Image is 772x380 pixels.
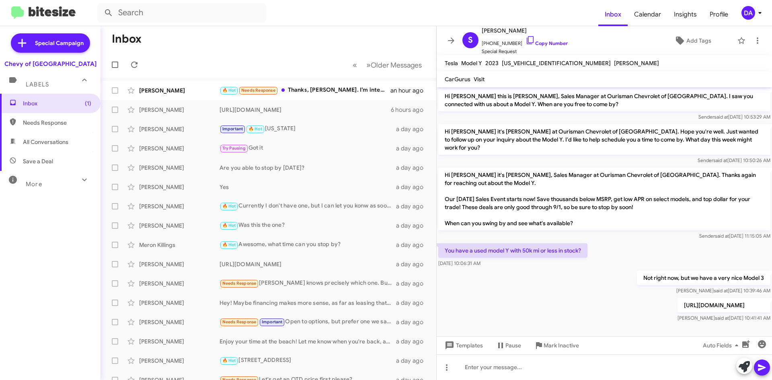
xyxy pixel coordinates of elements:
[396,279,430,288] div: a day ago
[713,157,727,163] span: said at
[474,76,485,83] span: Visit
[222,281,257,286] span: Needs Response
[714,288,728,294] span: said at
[366,60,371,70] span: »
[248,126,262,131] span: 🔥 Hot
[715,315,729,321] span: said at
[112,33,142,45] h1: Inbox
[438,260,480,266] span: [DATE] 10:06:31 AM
[438,168,770,230] p: Hi [PERSON_NAME] it's [PERSON_NAME], Sales Manager at Ourisman Chevrolet of [GEOGRAPHIC_DATA]. Th...
[396,144,430,152] div: a day ago
[678,298,770,312] p: [URL][DOMAIN_NAME]
[139,241,220,249] div: Meron Killings
[396,222,430,230] div: a day ago
[220,317,396,327] div: Open to options, but prefer one we saw with the black grill, moving console/power mirrors are a m...
[445,76,470,83] span: CarGurus
[353,60,357,70] span: «
[139,164,220,172] div: [PERSON_NAME]
[396,318,430,326] div: a day ago
[241,88,275,93] span: Needs Response
[222,126,243,131] span: Important
[715,233,729,239] span: said at
[502,60,611,67] span: [US_VEHICLE_IDENTIFICATION_NUMBER]
[667,3,703,26] a: Insights
[396,125,430,133] div: a day ago
[461,60,482,67] span: Model Y
[23,99,91,107] span: Inbox
[26,81,49,88] span: Labels
[396,260,430,268] div: a day ago
[222,319,257,325] span: Needs Response
[396,183,430,191] div: a day ago
[222,203,236,209] span: 🔥 Hot
[139,279,220,288] div: [PERSON_NAME]
[222,223,236,228] span: 🔥 Hot
[139,86,220,94] div: [PERSON_NAME]
[220,183,396,191] div: Yes
[222,146,246,151] span: Try Pausing
[220,240,396,249] div: Awesome, what time can you stop by?
[139,144,220,152] div: [PERSON_NAME]
[26,181,42,188] span: More
[437,338,489,353] button: Templates
[741,6,755,20] div: DA
[598,3,628,26] a: Inbox
[390,86,430,94] div: an hour ago
[220,221,396,230] div: Was this the one?
[220,106,391,114] div: [URL][DOMAIN_NAME]
[139,357,220,365] div: [PERSON_NAME]
[686,33,711,48] span: Add Tags
[222,242,236,247] span: 🔥 Hot
[262,319,283,325] span: Important
[348,57,362,73] button: Previous
[628,3,667,26] a: Calendar
[348,57,427,73] nav: Page navigation example
[396,299,430,307] div: a day ago
[222,358,236,363] span: 🔥 Hot
[220,260,396,268] div: [URL][DOMAIN_NAME]
[443,338,483,353] span: Templates
[396,164,430,172] div: a day ago
[11,33,90,53] a: Special Campaign
[676,288,770,294] span: [PERSON_NAME] [DATE] 10:39:46 AM
[396,357,430,365] div: a day ago
[678,315,770,321] span: [PERSON_NAME] [DATE] 10:41:41 AM
[438,124,770,155] p: Hi [PERSON_NAME] it's [PERSON_NAME] at Ourisman Chevrolet of [GEOGRAPHIC_DATA]. Hope you're well....
[482,26,568,35] span: [PERSON_NAME]
[139,260,220,268] div: [PERSON_NAME]
[220,356,396,365] div: [STREET_ADDRESS]
[139,299,220,307] div: [PERSON_NAME]
[528,338,585,353] button: Mark Inactive
[438,243,587,258] p: You have a used model Y with 50k mi or less in stock?
[735,6,763,20] button: DA
[637,271,770,285] p: Not right now, but we have a very nice Model 3
[139,125,220,133] div: [PERSON_NAME]
[485,60,499,67] span: 2023
[220,299,396,307] div: Hey! Maybe financing makes more sense, as far as leasing that's the best we can do
[139,202,220,210] div: [PERSON_NAME]
[35,39,84,47] span: Special Campaign
[4,60,96,68] div: Chevy of [GEOGRAPHIC_DATA]
[396,202,430,210] div: a day ago
[139,106,220,114] div: [PERSON_NAME]
[220,164,396,172] div: Are you able to stop by [DATE]?
[139,183,220,191] div: [PERSON_NAME]
[714,114,728,120] span: said at
[614,60,659,67] span: [PERSON_NAME]
[23,157,53,165] span: Save a Deal
[438,89,770,111] p: Hi [PERSON_NAME] this is [PERSON_NAME], Sales Manager at Ourisman Chevrolet of [GEOGRAPHIC_DATA]....
[139,318,220,326] div: [PERSON_NAME]
[698,114,770,120] span: Sender [DATE] 10:53:29 AM
[699,233,770,239] span: Sender [DATE] 11:15:05 AM
[139,222,220,230] div: [PERSON_NAME]
[698,157,770,163] span: Sender [DATE] 10:50:26 AM
[220,337,396,345] div: Enjoy your time at the beach! Let me know when you're back, and we can schedule a visit to explor...
[396,337,430,345] div: a day ago
[222,88,236,93] span: 🔥 Hot
[651,33,733,48] button: Add Tags
[703,338,741,353] span: Auto Fields
[482,35,568,47] span: [PHONE_NUMBER]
